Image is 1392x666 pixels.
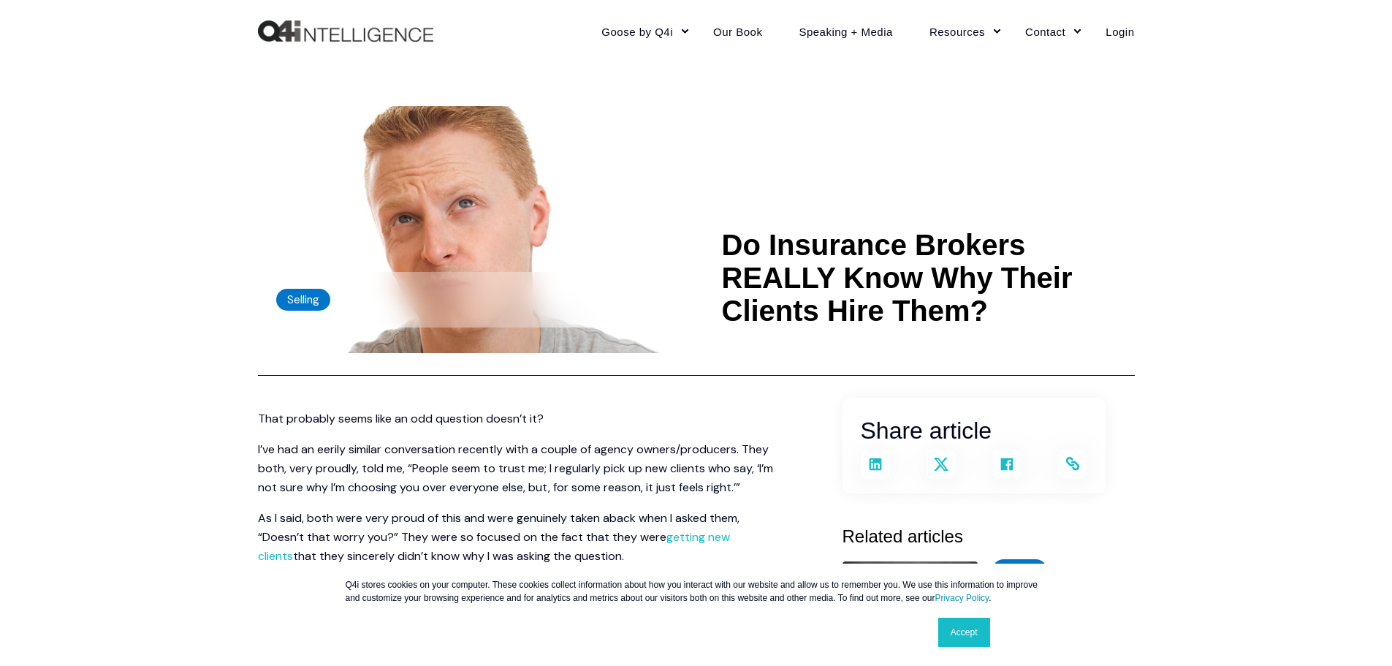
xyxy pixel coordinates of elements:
label: Selling [276,289,330,311]
img: Q4intelligence, LLC logo [258,20,433,42]
p: Q4i stores cookies on your computer. These cookies collect information about how you interact wit... [346,578,1047,605]
p: I’ve had an eerily similar conversation recently with a couple of agency owners/producers. They b... [258,440,784,497]
a: getting new clients [258,529,730,564]
span: [PERSON_NAME] [583,292,678,307]
img: Thoughtful_by_Stuart_Key_5991496.jpg [258,106,696,353]
a: Accept [938,618,990,647]
h1: Do Insurance Brokers REALLY Know Why Their Clients Hire Them? [722,229,1135,328]
label: Selling [992,559,1047,582]
a: Privacy Policy [935,593,989,603]
a: Back to Home [258,20,433,42]
h3: Related articles [843,523,1135,550]
p: As I said, both were very proud of this and were genuinely taken aback when I asked them, “Doesn’... [258,509,784,566]
p: That probably seems like an odd question doesn’t it? [258,409,784,428]
h3: Share article [861,412,1087,450]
